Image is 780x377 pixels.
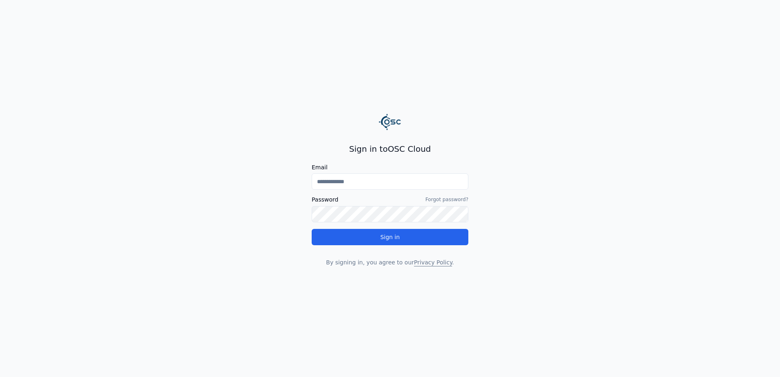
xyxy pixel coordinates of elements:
[312,164,468,170] label: Email
[414,259,452,266] a: Privacy Policy
[312,197,338,202] label: Password
[312,143,468,155] h2: Sign in to OSC Cloud
[379,111,401,133] img: Logo
[425,196,468,203] a: Forgot password?
[312,229,468,245] button: Sign in
[312,258,468,266] p: By signing in, you agree to our .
